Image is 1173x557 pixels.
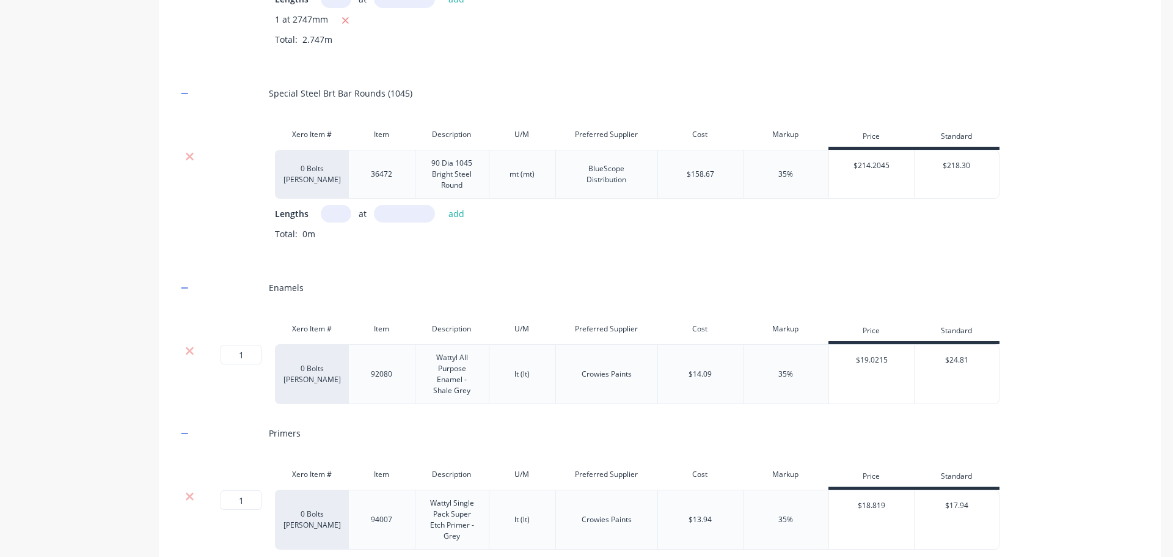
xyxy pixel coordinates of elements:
div: 35% [778,514,793,525]
div: 94007 [351,512,412,528]
span: 1 at 2747mm [275,13,328,28]
span: at [359,207,367,220]
div: 0 Bolts [PERSON_NAME] [275,150,348,199]
input: ? [221,490,261,510]
div: Description [415,317,489,341]
input: ? [221,345,261,364]
div: Special Steel Brt Bar Rounds (1045) [269,87,412,100]
div: 0 Bolts [PERSON_NAME] [275,490,348,550]
div: Crowies Paints [572,512,641,528]
div: Price [828,125,914,150]
div: Markup [743,122,828,147]
div: Enamels [269,281,304,294]
div: Cost [657,462,743,487]
div: $214.2045 [829,150,915,181]
div: $19.0215 [829,345,915,375]
button: add [442,205,471,222]
div: lt (lt) [492,366,553,382]
div: Standard [914,320,999,344]
div: Description [415,462,489,487]
div: Xero Item # [275,462,348,487]
div: U/M [489,462,555,487]
div: Xero Item # [275,122,348,147]
div: $218.30 [915,150,999,181]
div: Price [828,320,914,344]
div: Cost [657,317,743,341]
div: Markup [743,462,828,487]
div: Standard [914,465,999,490]
div: Preferred Supplier [555,462,657,487]
div: Primers [269,427,301,440]
div: Standard [914,125,999,150]
div: Price [828,465,914,490]
div: Item [348,462,415,487]
div: lt (lt) [492,512,553,528]
div: U/M [489,317,555,341]
div: U/M [489,122,555,147]
div: Wattyl Single Pack Super Etch Primer - Grey [420,495,484,544]
div: $158.67 [687,169,714,180]
div: 35% [778,169,793,180]
span: 0m [298,228,320,240]
div: $24.81 [915,345,999,375]
span: 2.747m [298,34,337,45]
div: Item [348,122,415,147]
div: $14.09 [689,369,712,380]
div: Preferred Supplier [555,122,657,147]
div: Item [348,317,415,341]
div: Description [415,122,489,147]
div: $18.819 [829,490,915,521]
div: BlueScope Distribution [561,161,652,188]
div: 0 Bolts [PERSON_NAME] [275,344,348,404]
div: mt (mt) [492,166,553,182]
div: Crowies Paints [572,366,641,382]
div: 92080 [351,366,412,382]
div: Markup [743,317,828,341]
span: Total: [275,228,298,240]
div: $17.94 [915,490,999,521]
div: Cost [657,122,743,147]
div: Wattyl All Purpose Enamel - Shale Grey [420,350,484,399]
div: 35% [778,369,793,380]
div: $13.94 [689,514,712,525]
div: 36472 [351,166,412,182]
div: 90 Dia 1045 Bright Steel Round [420,155,484,193]
div: Xero Item # [275,317,348,341]
span: Total: [275,34,298,45]
div: Preferred Supplier [555,317,657,341]
span: Lengths [275,207,309,220]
